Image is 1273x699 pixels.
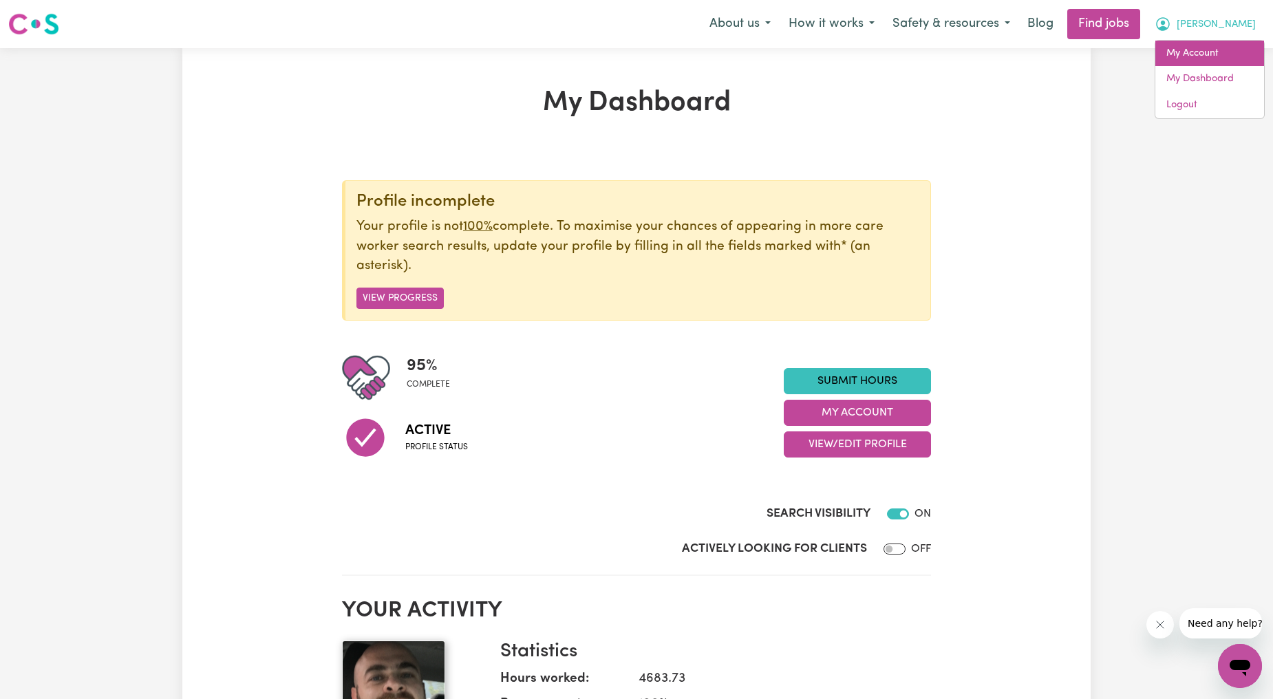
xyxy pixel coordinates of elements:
[784,400,931,426] button: My Account
[784,431,931,458] button: View/Edit Profile
[1177,17,1256,32] span: [PERSON_NAME]
[884,10,1019,39] button: Safety & resources
[1019,9,1062,39] a: Blog
[628,669,920,689] dd: 4683.73
[911,544,931,555] span: OFF
[407,354,450,378] span: 95 %
[8,8,59,40] a: Careseekers logo
[784,368,931,394] a: Submit Hours
[405,420,468,441] span: Active
[356,192,919,212] div: Profile incomplete
[700,10,780,39] button: About us
[682,540,867,558] label: Actively Looking for Clients
[500,641,920,664] h3: Statistics
[8,10,83,21] span: Need any help?
[767,505,870,523] label: Search Visibility
[1155,92,1264,118] a: Logout
[1218,644,1262,688] iframe: Button to launch messaging window
[1146,611,1174,638] iframe: Close message
[1179,608,1262,638] iframe: Message from company
[780,10,884,39] button: How it works
[405,441,468,453] span: Profile status
[342,87,931,120] h1: My Dashboard
[342,598,931,624] h2: Your activity
[1155,66,1264,92] a: My Dashboard
[914,508,931,519] span: ON
[1155,40,1265,119] div: My Account
[1067,9,1140,39] a: Find jobs
[356,217,919,277] p: Your profile is not complete. To maximise your chances of appearing in more care worker search re...
[407,378,450,391] span: complete
[356,288,444,309] button: View Progress
[8,12,59,36] img: Careseekers logo
[1146,10,1265,39] button: My Account
[1155,41,1264,67] a: My Account
[463,220,493,233] u: 100%
[407,354,461,402] div: Profile completeness: 95%
[500,669,628,695] dt: Hours worked:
